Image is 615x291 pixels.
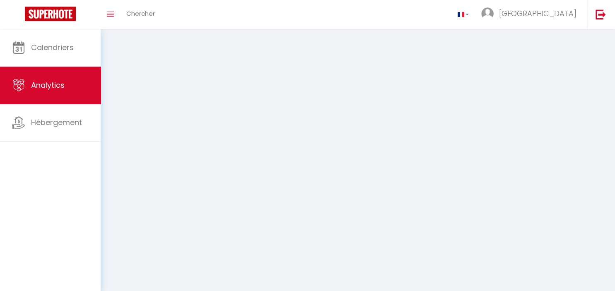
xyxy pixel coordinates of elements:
span: Analytics [31,80,65,90]
img: logout [596,9,606,19]
img: ... [481,7,494,20]
span: [GEOGRAPHIC_DATA] [499,8,576,19]
span: Hébergement [31,117,82,127]
span: Calendriers [31,42,74,53]
span: Chercher [126,9,155,18]
img: Super Booking [25,7,76,21]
